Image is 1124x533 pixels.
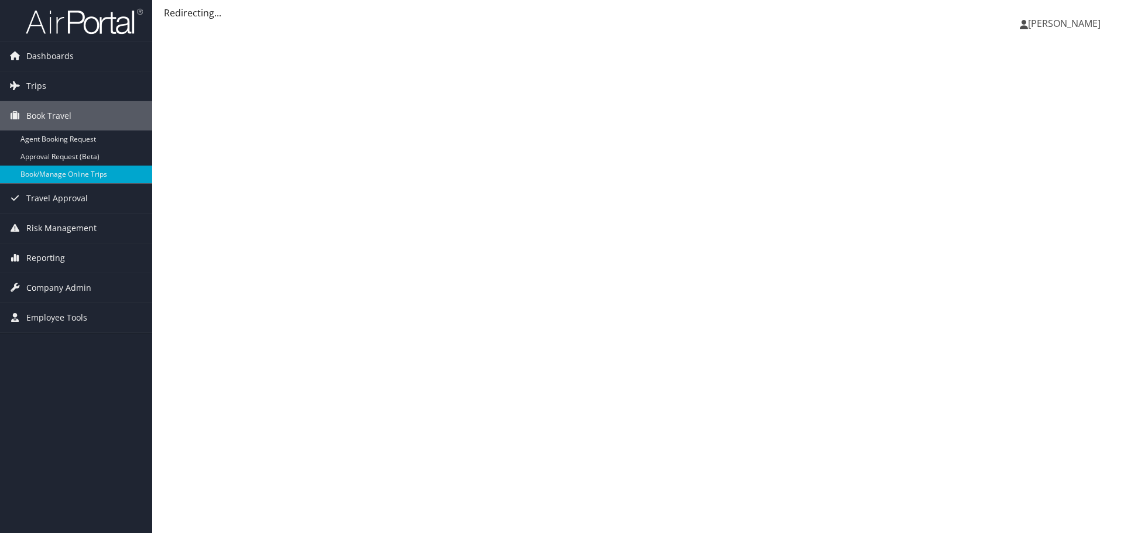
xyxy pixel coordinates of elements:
[26,214,97,243] span: Risk Management
[26,243,65,273] span: Reporting
[26,42,74,71] span: Dashboards
[26,303,87,332] span: Employee Tools
[26,273,91,302] span: Company Admin
[1020,6,1112,41] a: [PERSON_NAME]
[26,184,88,213] span: Travel Approval
[26,8,143,35] img: airportal-logo.png
[26,101,71,130] span: Book Travel
[1028,17,1101,30] span: [PERSON_NAME]
[26,71,46,101] span: Trips
[164,6,1112,20] div: Redirecting...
